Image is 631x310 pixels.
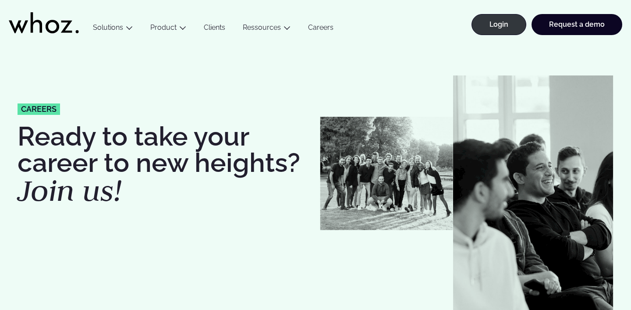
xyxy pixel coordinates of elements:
[299,23,342,35] a: Careers
[142,23,195,35] button: Product
[471,14,526,35] a: Login
[532,14,622,35] a: Request a demo
[84,23,142,35] button: Solutions
[320,117,453,230] img: Whozzies-Team-Revenue
[243,23,281,32] a: Ressources
[234,23,299,35] button: Ressources
[18,171,122,210] em: Join us!
[150,23,177,32] a: Product
[195,23,234,35] a: Clients
[18,123,311,206] h1: Ready to take your career to new heights?
[21,105,57,113] span: careers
